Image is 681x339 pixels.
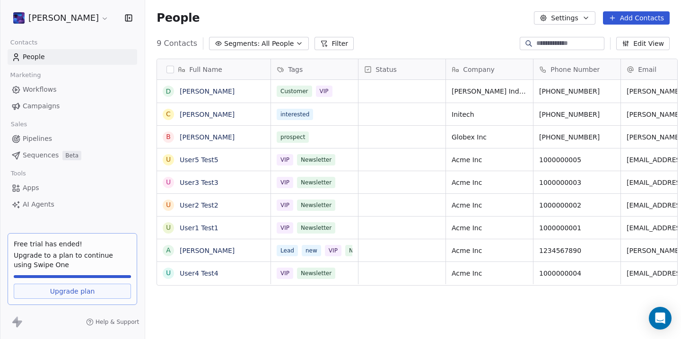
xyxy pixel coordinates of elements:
span: Full Name [189,65,222,74]
span: Segments: [224,39,260,49]
span: 1234567890 [539,246,615,255]
span: Acme Inc [452,269,527,278]
span: 1000000003 [539,178,615,187]
a: [PERSON_NAME] [180,133,235,141]
a: Campaigns [8,98,137,114]
div: Status [358,59,445,79]
span: Lead [277,245,298,256]
span: Campaigns [23,101,60,111]
span: Initech [452,110,527,119]
a: Apps [8,180,137,196]
div: B [166,132,171,142]
button: Filter [314,37,354,50]
a: User5 Test5 [180,156,218,164]
div: C [166,109,171,119]
div: U [166,155,171,165]
span: interested [277,109,313,120]
span: Phone Number [550,65,600,74]
span: AI Agents [23,200,54,209]
span: Beta [62,151,81,160]
span: VIP [316,86,332,97]
a: People [8,49,137,65]
a: Workflows [8,82,137,97]
span: Newsletter [297,222,335,234]
a: Help & Support [86,318,139,326]
span: Upgrade plan [50,287,95,296]
span: Apps [23,183,39,193]
span: 1000000002 [539,200,615,210]
span: VIP [277,222,293,234]
span: Acme Inc [452,178,527,187]
span: Tools [7,166,30,181]
span: VIP [277,200,293,211]
span: Workflows [23,85,57,95]
a: AI Agents [8,197,137,212]
a: Upgrade plan [14,284,131,299]
span: Newsletter [297,154,335,165]
a: User4 Test4 [180,269,218,277]
a: User1 Test1 [180,224,218,232]
div: U [166,223,171,233]
div: U [166,268,171,278]
span: VIP [277,268,293,279]
span: Sales [7,117,31,131]
span: prospect [277,131,309,143]
a: User2 Test2 [180,201,218,209]
span: Contacts [6,35,42,50]
button: Edit View [616,37,670,50]
span: People [157,11,200,25]
div: Tags [271,59,358,79]
a: SequencesBeta [8,148,137,163]
span: [PERSON_NAME] Industries [452,87,527,96]
div: Full Name [157,59,271,79]
span: new [302,245,321,256]
span: Newsletter [297,268,335,279]
span: Status [375,65,397,74]
div: U [166,200,171,210]
a: User3 Test3 [180,179,218,186]
div: D [166,87,171,96]
button: [PERSON_NAME] [11,10,111,26]
div: Phone Number [533,59,620,79]
span: Pipelines [23,134,52,144]
span: All People [262,39,294,49]
a: [PERSON_NAME] [180,247,235,254]
span: Company [463,65,495,74]
span: 1000000004 [539,269,615,278]
a: [PERSON_NAME] [180,87,235,95]
span: [PHONE_NUMBER] [539,132,615,142]
span: Acme Inc [452,155,527,165]
span: Customer [277,86,312,97]
span: Help & Support [96,318,139,326]
a: [PERSON_NAME] [180,111,235,118]
span: Email [638,65,656,74]
span: VIP [325,245,341,256]
span: Acme Inc [452,200,527,210]
div: U [166,177,171,187]
span: People [23,52,45,62]
span: [PERSON_NAME] [28,12,99,24]
span: Newsletter [297,200,335,211]
div: Company [446,59,533,79]
span: 1000000001 [539,223,615,233]
span: Acme Inc [452,246,527,255]
span: Globex Inc [452,132,527,142]
img: martin-martz-1hg6NpO0kIk-unsplash.jpg [13,12,25,24]
span: 1000000005 [539,155,615,165]
button: Add Contacts [603,11,670,25]
button: Settings [534,11,595,25]
span: VIP [277,177,293,188]
div: Free trial has ended! [14,239,131,249]
span: [PHONE_NUMBER] [539,87,615,96]
span: 9 Contacts [157,38,197,49]
span: Marketing [6,68,45,82]
div: grid [157,80,271,335]
span: Tags [288,65,303,74]
span: Newsletter [345,245,384,256]
div: A [166,245,171,255]
span: VIP [277,154,293,165]
span: Sequences [23,150,59,160]
span: [PHONE_NUMBER] [539,110,615,119]
div: Open Intercom Messenger [649,307,672,330]
span: Upgrade to a plan to continue using Swipe One [14,251,131,269]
